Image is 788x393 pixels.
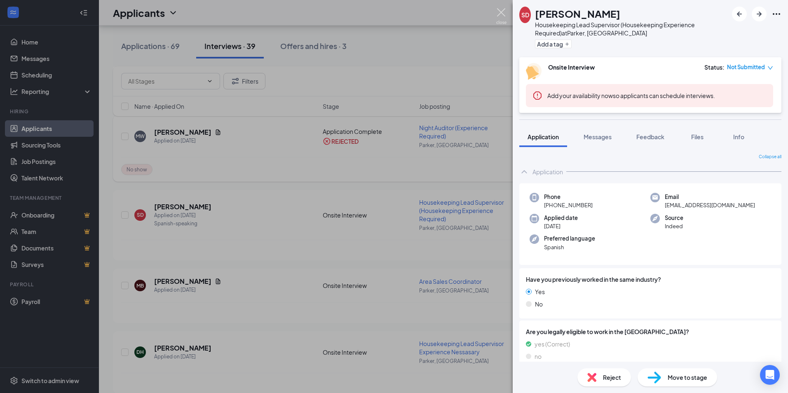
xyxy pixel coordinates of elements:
span: Info [733,133,744,140]
div: Application [532,168,563,176]
span: Preferred language [544,234,595,243]
div: Housekeeping Lead Supervisor (Housekeeping Experience Required) at Parker, [GEOGRAPHIC_DATA] [535,21,728,37]
span: Yes [535,287,545,296]
button: Add your availability now [547,91,613,100]
span: Source [665,214,683,222]
svg: Plus [565,42,570,47]
svg: ArrowLeftNew [734,9,744,19]
span: Spanish [544,243,595,251]
span: Files [691,133,704,140]
span: no [535,352,542,361]
button: ArrowLeftNew [732,7,747,21]
span: Collapse all [759,154,781,160]
div: SD [521,11,529,19]
span: Phone [544,193,593,201]
span: Feedback [636,133,664,140]
span: Indeed [665,222,683,230]
button: PlusAdd a tag [535,40,572,48]
div: Open Intercom Messenger [760,365,780,385]
svg: Ellipses [772,9,781,19]
span: Application [528,133,559,140]
b: Onsite Interview [548,63,595,71]
span: Move to stage [668,373,707,382]
svg: ChevronUp [519,167,529,177]
h1: [PERSON_NAME] [535,7,620,21]
button: ArrowRight [752,7,767,21]
svg: Error [532,91,542,101]
span: Reject [603,373,621,382]
span: Email [665,193,755,201]
span: Messages [584,133,612,140]
span: [EMAIL_ADDRESS][DOMAIN_NAME] [665,201,755,209]
span: [PHONE_NUMBER] [544,201,593,209]
span: down [767,65,773,71]
span: Have you previously worked in the same industry? [526,275,661,284]
span: yes (Correct) [535,339,570,349]
span: Not Submitted [727,63,765,71]
span: [DATE] [544,222,578,230]
div: Status : [704,63,725,71]
span: Applied date [544,214,578,222]
span: so applicants can schedule interviews. [547,92,715,99]
span: Are you legally eligible to work in the [GEOGRAPHIC_DATA]? [526,327,775,336]
span: No [535,299,543,309]
svg: ArrowRight [754,9,764,19]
